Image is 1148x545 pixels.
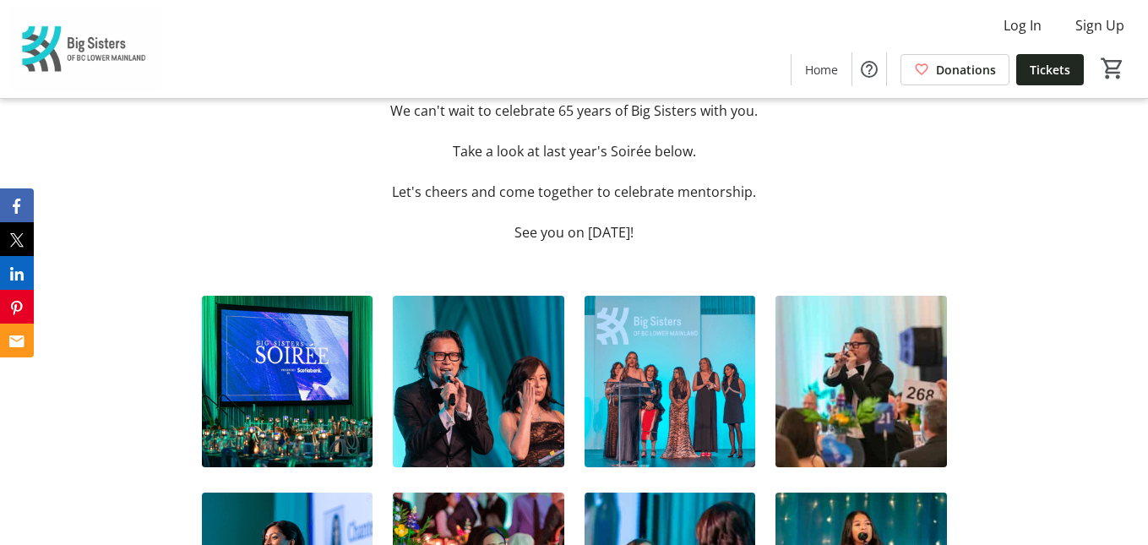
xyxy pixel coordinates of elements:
p: Take a look at last year's Soirée below. [202,141,947,161]
img: Big Sisters of BC Lower Mainland's Logo [10,7,161,91]
img: undefined [202,296,373,467]
img: undefined [585,296,756,467]
span: Log In [1004,15,1042,35]
span: Home [805,61,838,79]
img: undefined [775,296,947,467]
a: Donations [900,54,1009,85]
img: undefined [393,296,564,467]
a: Tickets [1016,54,1084,85]
span: Tickets [1030,61,1070,79]
span: Donations [936,61,996,79]
p: Let's cheers and come together to celebrate mentorship. [202,182,947,202]
span: Sign Up [1075,15,1124,35]
p: We can't wait to celebrate 65 years of Big Sisters with you. [202,101,947,121]
button: Log In [990,12,1055,39]
button: Cart [1097,53,1128,84]
button: Help [852,52,886,86]
p: See you on [DATE]! [202,222,947,243]
button: Sign Up [1062,12,1138,39]
a: Home [792,54,851,85]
